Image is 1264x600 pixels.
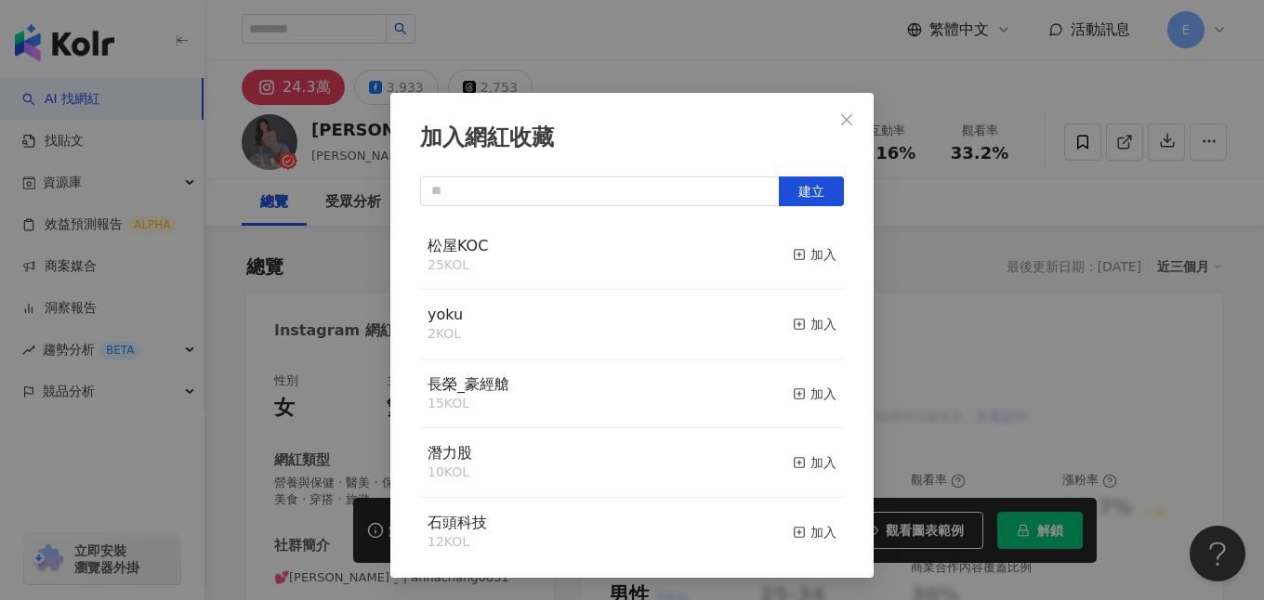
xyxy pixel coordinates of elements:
a: 石頭科技 [428,515,487,530]
span: yoku [428,306,463,323]
span: 建立 [798,184,824,199]
span: 長榮_豪經艙 [428,375,509,393]
span: 石頭科技 [428,514,487,531]
div: 加入 [793,452,836,473]
button: 加入 [793,374,836,413]
a: yoku [428,307,463,322]
div: 加入網紅收藏 [420,123,844,154]
button: 建立 [779,176,844,206]
a: 潛力股 [428,446,472,461]
span: 潛力股 [428,444,472,462]
div: 25 KOL [428,256,488,275]
div: 15 KOL [428,395,509,413]
span: 松屋KOC [428,237,488,254]
button: 加入 [793,513,836,552]
div: 10 KOL [428,463,472,482]
div: 加入 [793,522,836,542]
button: 加入 [793,305,836,344]
div: 12 KOL [428,533,487,552]
a: 松屋KOC [428,239,488,254]
div: 2 KOL [428,325,463,344]
button: 加入 [793,443,836,482]
div: 加入 [793,384,836,404]
button: 加入 [793,236,836,275]
a: 長榮_豪經艙 [428,377,509,392]
span: close [839,112,854,127]
div: 加入 [793,314,836,334]
div: 加入 [793,244,836,265]
button: Close [828,101,865,138]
